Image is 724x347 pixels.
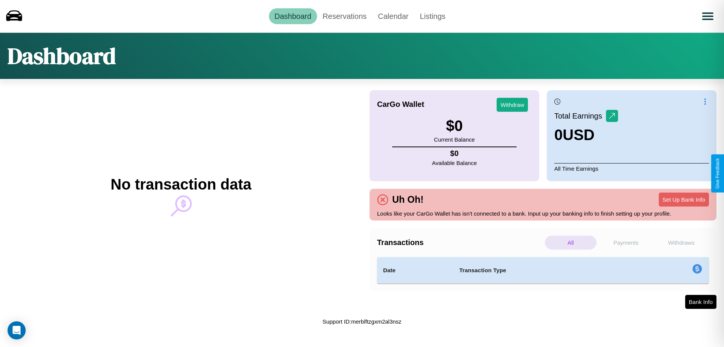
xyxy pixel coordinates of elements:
p: Current Balance [434,134,475,145]
a: Dashboard [269,8,317,24]
h4: Transaction Type [459,266,630,275]
h4: Uh Oh! [388,194,427,205]
p: Available Balance [432,158,477,168]
h4: Date [383,266,447,275]
h3: 0 USD [554,126,618,143]
p: Support ID: merblftzgxm2al3nsz [322,316,401,327]
h3: $ 0 [434,117,475,134]
p: Total Earnings [554,109,606,123]
h4: CarGo Wallet [377,100,424,109]
a: Listings [414,8,451,24]
p: All Time Earnings [554,163,709,174]
button: Set Up Bank Info [659,193,709,207]
p: Withdraws [655,236,707,250]
button: Open menu [697,6,718,27]
h2: No transaction data [110,176,251,193]
p: All [545,236,597,250]
a: Calendar [372,8,414,24]
table: simple table [377,257,709,284]
a: Reservations [317,8,373,24]
h4: Transactions [377,238,543,247]
p: Payments [600,236,652,250]
div: Give Feedback [715,158,720,189]
h4: $ 0 [432,149,477,158]
p: Looks like your CarGo Wallet has isn't connected to a bank. Input up your banking info to finish ... [377,208,709,219]
button: Withdraw [497,98,528,112]
h1: Dashboard [8,40,116,71]
div: Open Intercom Messenger [8,321,26,339]
button: Bank Info [685,295,716,309]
